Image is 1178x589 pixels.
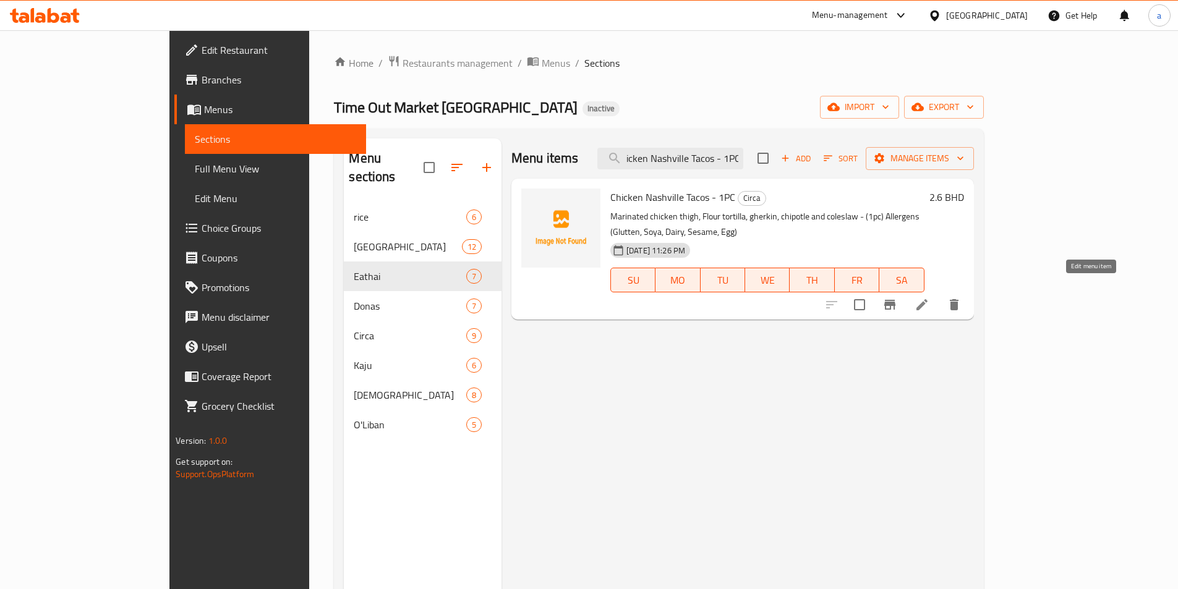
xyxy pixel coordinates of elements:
div: Circa9 [344,321,502,350]
span: Add [779,151,813,166]
span: TH [795,271,829,289]
button: TH [790,268,834,292]
img: Chicken Nashville Tacos - 1PC [521,189,600,268]
span: FR [840,271,874,289]
a: Grocery Checklist [174,391,366,421]
div: items [466,269,482,284]
span: 5 [467,419,481,431]
span: export [914,100,974,115]
a: Edit Restaurant [174,35,366,65]
div: rice6 [344,202,502,232]
h2: Menu items [511,149,579,167]
nav: Menu sections [344,197,502,444]
div: items [462,239,482,254]
a: Choice Groups [174,213,366,243]
span: MO [660,271,695,289]
div: items [466,210,482,224]
span: a [1157,9,1161,22]
button: MO [655,268,700,292]
span: 9 [467,330,481,342]
button: import [820,96,899,119]
div: items [466,358,482,373]
a: Coupons [174,243,366,273]
span: Donas [354,299,466,313]
span: 7 [467,271,481,282]
span: Edit Menu [195,191,356,206]
span: SA [884,271,919,289]
span: Grocery Checklist [202,399,356,413]
div: Donas7 [344,291,502,321]
button: TU [701,268,745,292]
div: items [466,388,482,402]
button: Manage items [866,147,974,170]
span: Eathai [354,269,466,284]
span: Kaju [354,358,466,373]
span: Circa [738,191,766,205]
span: Circa [354,328,466,343]
a: Menus [174,95,366,124]
span: O'Liban [354,417,466,432]
button: SA [879,268,924,292]
span: WE [750,271,785,289]
span: Manage items [876,151,964,166]
span: 6 [467,211,481,223]
p: Marinated chicken thigh, Flour tortilla, gherkin, chipotle and coleslaw - (1pc) Allergens (Glutte... [610,209,924,240]
span: Sections [584,56,620,70]
div: [GEOGRAPHIC_DATA]12 [344,232,502,261]
button: FR [835,268,879,292]
span: Restaurants management [403,56,513,70]
span: Menus [542,56,570,70]
a: Coverage Report [174,362,366,391]
span: Sections [195,132,356,146]
span: Version: [176,433,206,449]
span: Full Menu View [195,161,356,176]
a: Promotions [174,273,366,302]
nav: breadcrumb [334,55,983,71]
a: Upsell [174,332,366,362]
span: Add item [776,149,816,168]
span: Get support on: [176,454,233,470]
li: / [518,56,522,70]
a: Restaurants management [388,55,513,71]
a: Support.OpsPlatform [176,466,254,482]
button: Sort [821,149,861,168]
span: Menu disclaimer [202,310,356,324]
button: export [904,96,984,119]
a: Menu disclaimer [174,302,366,332]
span: Coverage Report [202,369,356,384]
span: 6 [467,360,481,371]
span: Select section [750,145,776,171]
span: 1.0.0 [208,433,228,449]
span: Sort sections [442,153,472,182]
div: [DEMOGRAPHIC_DATA]8 [344,380,502,410]
a: Branches [174,65,366,95]
h6: 2.6 BHD [929,189,964,206]
span: Coupons [202,250,356,265]
span: [DATE] 11:26 PM [621,245,690,256]
span: Promotions [202,280,356,295]
span: 8 [467,389,481,401]
a: Full Menu View [185,154,366,184]
span: Chicken Nashville Tacos - 1PC [610,188,735,206]
button: Add section [472,153,502,182]
a: Sections [185,124,366,154]
div: O'Liban5 [344,410,502,439]
div: [GEOGRAPHIC_DATA] [946,9,1028,22]
span: Upsell [202,339,356,354]
a: Edit Menu [185,184,366,213]
span: 7 [467,300,481,312]
span: Select all sections [416,155,442,180]
span: rice [354,210,466,224]
div: items [466,299,482,313]
div: items [466,417,482,432]
span: Menus [204,102,356,117]
button: SU [610,268,655,292]
div: Menu-management [812,8,888,23]
span: Time Out Market [GEOGRAPHIC_DATA] [334,93,578,121]
span: Sort items [816,149,866,168]
div: Inactive [583,101,620,116]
